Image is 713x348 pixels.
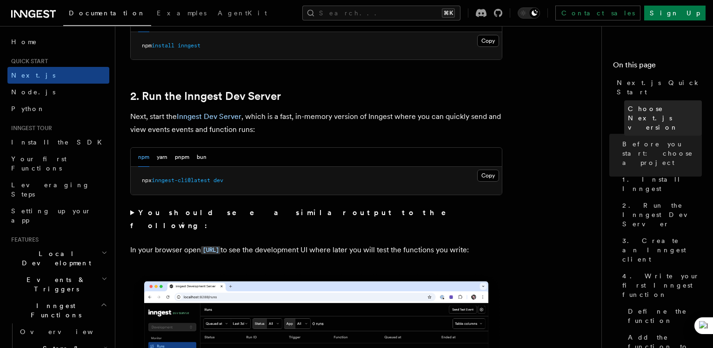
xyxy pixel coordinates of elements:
[619,268,702,303] a: 4. Write your first Inngest function
[622,139,702,167] span: Before you start: choose a project
[175,148,189,167] button: pnpm
[302,6,460,20] button: Search...⌘K
[477,170,499,182] button: Copy
[142,177,152,184] span: npx
[442,8,455,18] kbd: ⌘K
[11,181,90,198] span: Leveraging Steps
[11,207,91,224] span: Setting up your app
[619,171,702,197] a: 1. Install Inngest
[212,3,273,25] a: AgentKit
[7,100,109,117] a: Python
[7,134,109,151] a: Install the SDK
[622,271,702,299] span: 4. Write your first Inngest function
[613,59,702,74] h4: On this page
[619,197,702,232] a: 2. Run the Inngest Dev Server
[7,177,109,203] a: Leveraging Steps
[152,42,174,49] span: install
[628,307,702,325] span: Define the function
[11,37,37,46] span: Home
[201,245,220,254] a: [URL]
[177,112,241,121] a: Inngest Dev Server
[624,100,702,136] a: Choose Next.js version
[157,148,167,167] button: yarn
[11,155,67,172] span: Your first Functions
[518,7,540,19] button: Toggle dark mode
[20,328,116,335] span: Overview
[619,136,702,171] a: Before you start: choose a project
[7,33,109,50] a: Home
[11,105,45,112] span: Python
[130,110,502,136] p: Next, start the , which is a fast, in-memory version of Inngest where you can quickly send and vi...
[151,3,212,25] a: Examples
[7,271,109,297] button: Events & Triggers
[622,201,702,229] span: 2. Run the Inngest Dev Server
[69,9,146,17] span: Documentation
[130,206,502,232] summary: You should see a similar output to the following:
[7,297,109,323] button: Inngest Functions
[11,72,55,79] span: Next.js
[477,35,499,47] button: Copy
[619,232,702,268] a: 3. Create an Inngest client
[555,6,640,20] a: Contact sales
[178,42,200,49] span: inngest
[7,203,109,229] a: Setting up your app
[138,148,149,167] button: npm
[218,9,267,17] span: AgentKit
[7,249,101,268] span: Local Development
[628,104,702,132] span: Choose Next.js version
[7,236,39,243] span: Features
[7,301,100,320] span: Inngest Functions
[613,74,702,100] a: Next.js Quick Start
[157,9,207,17] span: Examples
[213,177,223,184] span: dev
[624,303,702,329] a: Define the function
[152,177,210,184] span: inngest-cli@latest
[130,90,281,103] a: 2. Run the Inngest Dev Server
[130,243,502,257] p: In your browser open to see the development UI where later you will test the functions you write:
[7,275,101,294] span: Events & Triggers
[7,67,109,84] a: Next.js
[617,78,702,97] span: Next.js Quick Start
[63,3,151,26] a: Documentation
[622,236,702,264] span: 3. Create an Inngest client
[7,151,109,177] a: Your first Functions
[201,246,220,254] code: [URL]
[11,88,55,96] span: Node.js
[622,175,702,193] span: 1. Install Inngest
[130,208,459,230] strong: You should see a similar output to the following:
[7,245,109,271] button: Local Development
[644,6,706,20] a: Sign Up
[7,125,52,132] span: Inngest tour
[11,138,107,146] span: Install the SDK
[142,42,152,49] span: npm
[16,323,109,340] a: Overview
[7,84,109,100] a: Node.js
[7,58,48,65] span: Quick start
[197,148,207,167] button: bun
